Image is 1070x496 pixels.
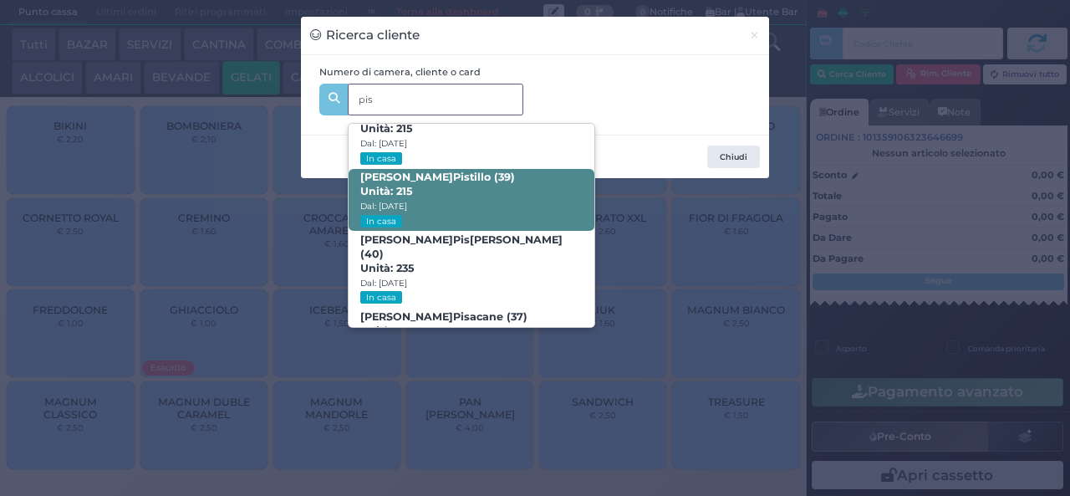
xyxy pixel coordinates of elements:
strong: Pis [453,233,470,246]
strong: Pis [453,171,470,183]
small: Dal: [DATE] [360,278,407,289]
h3: Ricerca cliente [310,26,420,45]
strong: Pis [453,310,470,323]
span: Unità: 315 [360,325,413,339]
span: Unità: 235 [360,262,415,276]
small: In casa [360,291,401,304]
span: Unità: 215 [360,122,413,136]
b: [PERSON_NAME] tillo (11) [360,109,511,136]
input: Es. 'Mario Rossi', '220' o '108123234234' [348,84,523,115]
b: [PERSON_NAME] acane (37) [360,310,527,337]
button: Chiudi [740,17,769,54]
label: Numero di camera, cliente o card [319,65,481,79]
span: × [749,26,760,44]
b: [PERSON_NAME] tillo (39) [360,171,515,197]
span: Unità: 215 [360,185,413,199]
small: In casa [360,152,401,165]
small: In casa [360,215,401,228]
small: Dal: [DATE] [360,138,407,149]
button: Chiudi [707,146,760,169]
small: Dal: [DATE] [360,201,407,212]
b: [PERSON_NAME] [PERSON_NAME] (40) [360,233,563,274]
